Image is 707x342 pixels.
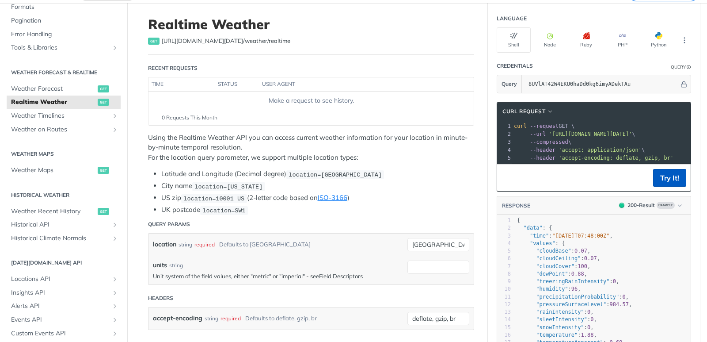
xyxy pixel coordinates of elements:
span: 0 [590,316,593,323]
div: QueryInformation [671,64,691,70]
div: string [205,312,218,325]
span: "values" [530,240,555,246]
a: Realtime Weatherget [7,96,121,109]
button: cURL Request [499,107,557,116]
button: Show subpages for Weather Timelines [111,112,118,119]
span: 100 [578,263,587,269]
div: Defaults to [GEOGRAPHIC_DATA] [219,238,311,251]
th: user agent [259,77,456,92]
span: Realtime Weather [11,98,95,107]
a: Locations APIShow subpages for Locations API [7,273,121,286]
a: Field Descriptors [319,273,363,280]
label: accept-encoding [153,312,202,325]
a: Historical Climate NormalsShow subpages for Historical Climate Normals [7,232,121,245]
span: "data" [523,225,542,231]
div: 13 [497,308,511,316]
span: Insights API [11,288,109,297]
input: apikey [524,75,679,93]
span: GET \ [514,123,574,129]
span: : , [517,263,590,269]
span: "cloudCeiling" [536,255,581,261]
div: 2 [497,224,511,232]
a: Weather Recent Historyget [7,205,121,218]
div: 12 [497,301,511,308]
div: Recent Requests [148,64,198,72]
div: 200 - Result [627,201,655,209]
div: 16 [497,331,511,339]
label: units [153,261,167,270]
div: Query Params [148,220,190,228]
div: 5 [497,154,512,162]
span: : { [517,225,552,231]
span: Formats [11,3,118,12]
span: '[URL][DOMAIN_NAME][DATE]' [549,131,632,137]
span: get [98,208,109,215]
span: 0 [587,324,590,330]
a: Error Handling [7,28,121,41]
button: RESPONSE [502,201,531,210]
span: --compressed [530,139,568,145]
span: Alerts API [11,302,109,311]
span: https://api.tomorrow.io/v4/weather/realtime [162,37,290,46]
a: Historical APIShow subpages for Historical API [7,218,121,231]
span: get [98,167,109,174]
span: Pagination [11,16,118,25]
button: Hide [679,80,688,88]
button: Try It! [653,169,686,187]
div: 4 [497,146,512,154]
span: 0.07 [584,255,597,261]
span: get [148,38,160,45]
span: "freezingRainIntensity" [536,278,609,284]
a: Events APIShow subpages for Events API [7,313,121,327]
svg: More ellipsis [680,36,688,44]
div: Make a request to see history. [152,96,470,105]
span: 96 [571,286,578,292]
div: 6 [497,255,511,262]
a: Pagination [7,14,121,27]
span: \ [514,131,635,137]
span: : , [517,332,597,338]
div: 1 [497,122,512,130]
button: Show subpages for Events API [111,316,118,323]
th: time [148,77,215,92]
button: Shell [497,27,531,53]
span: "dewPoint" [536,271,568,277]
button: 200200-ResultExample [615,201,686,210]
span: "rainIntensity" [536,309,584,315]
a: Weather Mapsget [7,164,121,177]
span: Query [502,80,517,88]
span: --header [530,147,555,153]
span: 984.57 [610,301,629,307]
div: 5 [497,247,511,255]
span: : , [517,233,613,239]
div: 3 [497,138,512,146]
span: { [517,217,520,223]
span: Error Handling [11,30,118,39]
span: 'accept: application/json' [559,147,642,153]
span: 200 [619,203,624,208]
span: --header [530,155,555,161]
span: 0 Requests This Month [162,114,217,122]
span: "humidity" [536,286,568,292]
span: 0.07 [574,248,587,254]
span: \ [514,139,571,145]
span: location=10001 US [183,195,244,202]
h2: [DATE][DOMAIN_NAME] API [7,259,121,267]
button: Show subpages for Locations API [111,276,118,283]
div: required [194,238,215,251]
span: Example [657,202,675,209]
span: Weather on Routes [11,125,109,134]
button: Show subpages for Custom Events API [111,330,118,337]
a: Insights APIShow subpages for Insights API [7,286,121,300]
button: Query [497,75,522,93]
span: "pressureSurfaceLevel" [536,301,606,307]
button: PHP [605,27,639,53]
div: 10 [497,285,511,293]
div: Credentials [497,62,533,70]
span: "sleetIntensity" [536,316,587,323]
a: Weather TimelinesShow subpages for Weather Timelines [7,109,121,123]
a: Weather on RoutesShow subpages for Weather on Routes [7,123,121,136]
span: 1.88 [581,332,594,338]
span: Weather Forecast [11,85,95,93]
h2: Weather Forecast & realtime [7,69,121,77]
